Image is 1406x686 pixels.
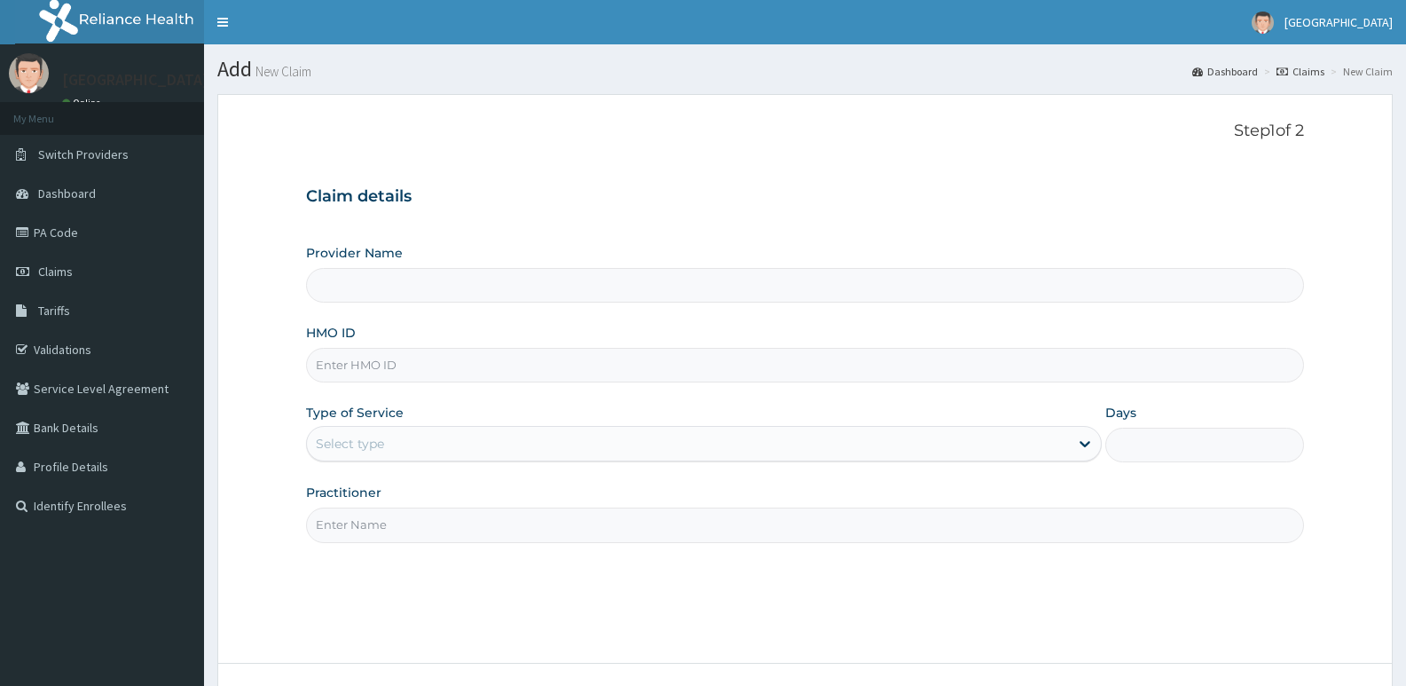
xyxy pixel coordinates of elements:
[306,484,381,501] label: Practitioner
[38,185,96,201] span: Dashboard
[306,244,403,262] label: Provider Name
[62,72,208,88] p: [GEOGRAPHIC_DATA]
[306,508,1304,542] input: Enter Name
[1284,14,1393,30] span: [GEOGRAPHIC_DATA]
[1252,12,1274,34] img: User Image
[316,435,384,453] div: Select type
[252,65,311,78] small: New Claim
[38,264,73,280] span: Claims
[9,53,49,93] img: User Image
[306,404,404,422] label: Type of Service
[306,324,356,342] label: HMO ID
[217,58,1393,81] h1: Add
[306,348,1304,382] input: Enter HMO ID
[1192,64,1258,79] a: Dashboard
[38,146,129,162] span: Switch Providers
[306,122,1304,141] p: Step 1 of 2
[306,187,1304,207] h3: Claim details
[38,303,70,319] span: Tariffs
[1326,64,1393,79] li: New Claim
[62,97,105,109] a: Online
[1105,404,1136,422] label: Days
[1276,64,1324,79] a: Claims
